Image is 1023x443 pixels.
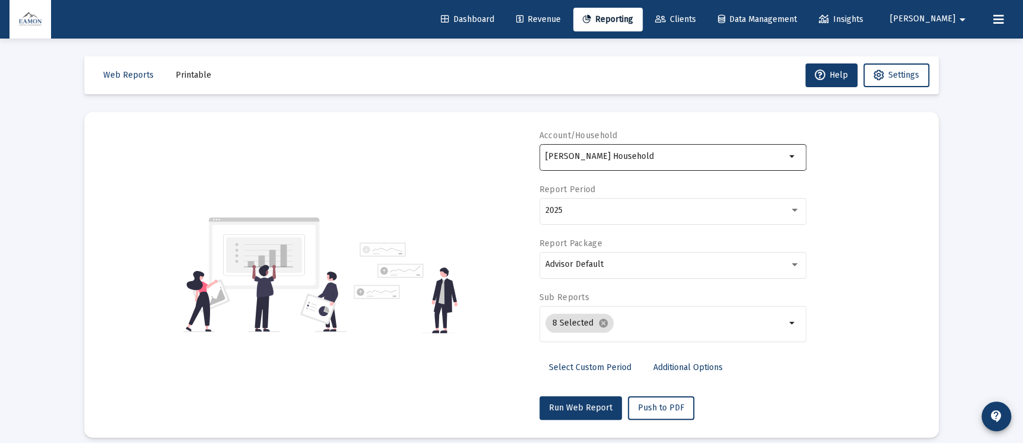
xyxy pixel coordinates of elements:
[646,8,706,31] a: Clients
[955,8,970,31] mat-icon: arrow_drop_down
[545,205,563,215] span: 2025
[539,292,589,302] label: Sub Reports
[94,63,163,87] button: Web Reports
[653,362,723,372] span: Additional Options
[786,316,800,330] mat-icon: arrow_drop_down
[786,149,800,164] mat-icon: arrow_drop_down
[354,243,458,333] img: reporting-alt
[805,63,857,87] button: Help
[583,14,633,24] span: Reporting
[890,14,955,24] span: [PERSON_NAME]
[989,409,1003,423] mat-icon: contact_support
[815,70,848,80] span: Help
[545,152,786,161] input: Search or select an account or household
[598,318,609,329] mat-icon: cancel
[549,403,612,413] span: Run Web Report
[539,184,596,195] label: Report Period
[507,8,570,31] a: Revenue
[183,216,347,333] img: reporting
[819,14,863,24] span: Insights
[876,7,984,31] button: [PERSON_NAME]
[809,8,873,31] a: Insights
[166,63,221,87] button: Printable
[539,130,618,141] label: Account/Household
[545,259,603,269] span: Advisor Default
[176,70,211,80] span: Printable
[628,396,694,420] button: Push to PDF
[103,70,154,80] span: Web Reports
[545,314,614,333] mat-chip: 8 Selected
[638,403,684,413] span: Push to PDF
[888,70,919,80] span: Settings
[655,14,696,24] span: Clients
[573,8,643,31] a: Reporting
[441,14,494,24] span: Dashboard
[431,8,504,31] a: Dashboard
[718,14,797,24] span: Data Management
[709,8,806,31] a: Data Management
[549,362,631,372] span: Select Custom Period
[18,8,42,31] img: Dashboard
[539,238,602,248] label: Report Package
[545,311,786,335] mat-chip-list: Selection
[863,63,929,87] button: Settings
[539,396,622,420] button: Run Web Report
[516,14,561,24] span: Revenue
